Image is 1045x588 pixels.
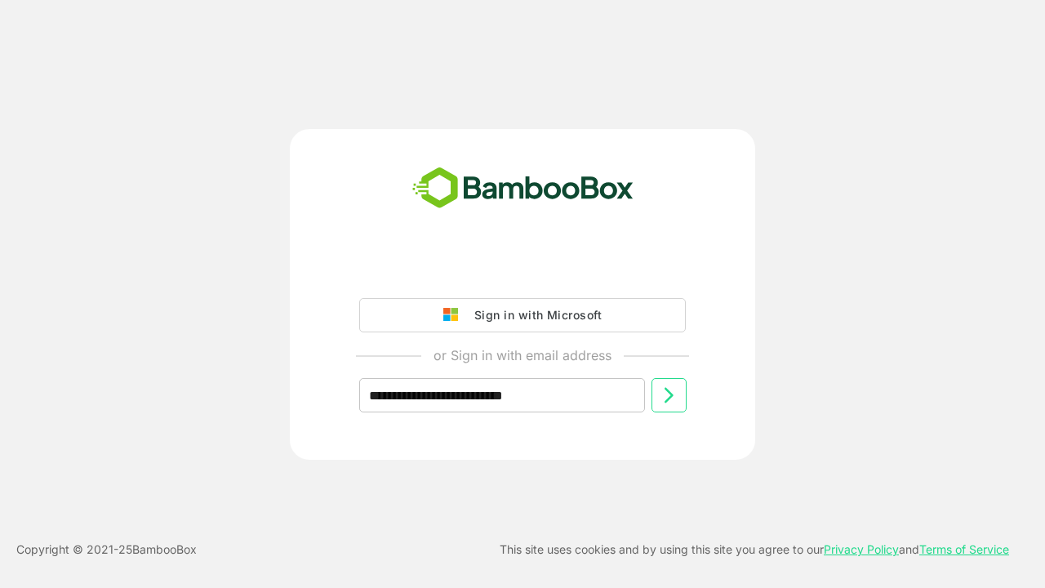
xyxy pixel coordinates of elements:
[466,305,602,326] div: Sign in with Microsoft
[443,308,466,323] img: google
[434,345,611,365] p: or Sign in with email address
[919,542,1009,556] a: Terms of Service
[403,162,643,216] img: bamboobox
[351,252,694,288] iframe: Sign in with Google Button
[824,542,899,556] a: Privacy Policy
[16,540,197,559] p: Copyright © 2021- 25 BambooBox
[359,298,686,332] button: Sign in with Microsoft
[500,540,1009,559] p: This site uses cookies and by using this site you agree to our and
